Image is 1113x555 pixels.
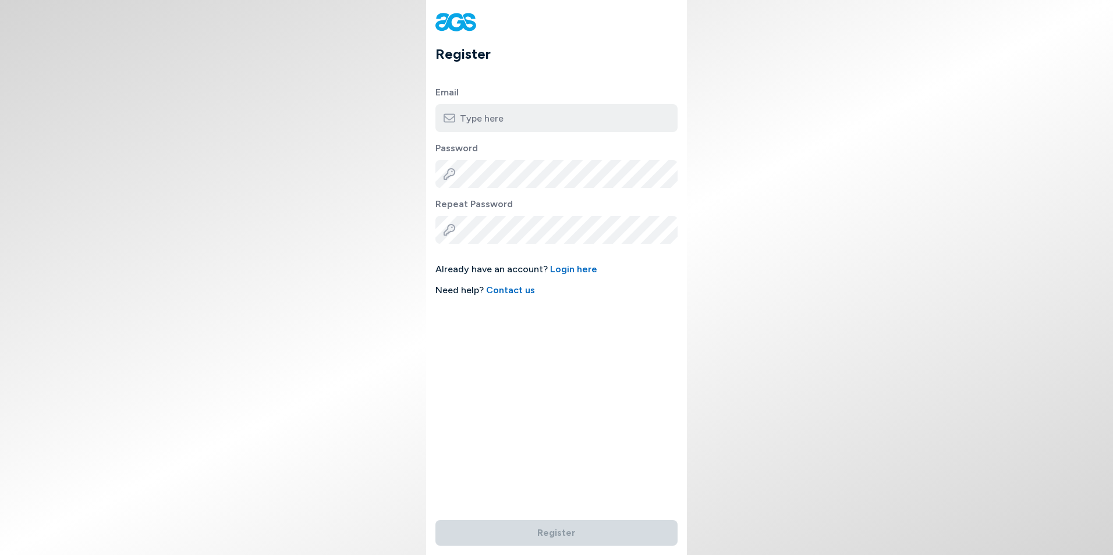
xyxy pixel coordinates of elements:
[550,264,597,275] a: Login here
[486,284,535,296] a: Contact us
[435,104,678,132] input: Type here
[435,86,678,99] label: Email
[435,197,678,211] label: Repeat Password
[435,44,687,65] h1: Register
[435,262,678,276] span: Already have an account?
[435,141,678,155] label: Password
[435,283,678,297] span: Need help?
[435,520,678,546] button: Register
